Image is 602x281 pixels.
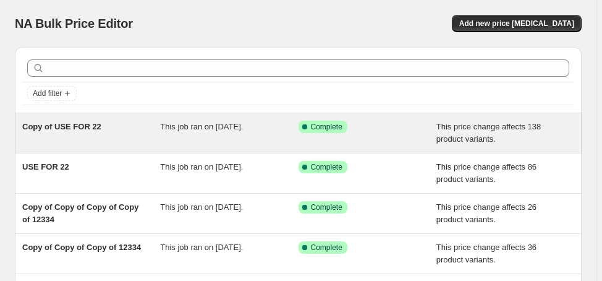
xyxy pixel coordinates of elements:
[436,122,541,144] span: This price change affects 138 product variants.
[15,17,133,30] span: NA Bulk Price Editor
[160,243,243,252] span: This job ran on [DATE].
[459,19,574,28] span: Add new price [MEDICAL_DATA]
[22,122,101,131] span: Copy of USE FOR 22
[311,202,342,212] span: Complete
[22,202,138,224] span: Copy of Copy of Copy of Copy of 12334
[452,15,582,32] button: Add new price [MEDICAL_DATA]
[311,122,342,132] span: Complete
[160,202,243,212] span: This job ran on [DATE].
[311,243,342,253] span: Complete
[436,202,536,224] span: This price change affects 26 product variants.
[33,89,62,98] span: Add filter
[22,243,141,252] span: Copy of Copy of Copy of 12334
[311,162,342,172] span: Complete
[22,162,69,171] span: USE FOR 22
[436,162,536,184] span: This price change affects 86 product variants.
[27,86,77,101] button: Add filter
[160,122,243,131] span: This job ran on [DATE].
[436,243,536,264] span: This price change affects 36 product variants.
[160,162,243,171] span: This job ran on [DATE].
